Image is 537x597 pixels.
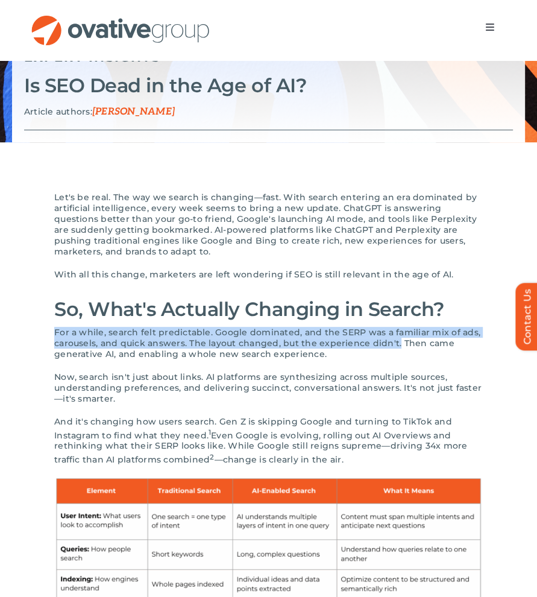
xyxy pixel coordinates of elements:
span: For a while, search felt predictable. Google dominated, and the SERP was a familiar mix of ads, c... [54,327,480,359]
span: And it's changing how users search. Gen Z is skipping Google and turning to TikTok and Instagram ... [54,416,452,441]
p: Article authors: [24,106,513,118]
span: [PERSON_NAME] [92,106,175,118]
span: Even Google is evolving, rolling out AI Overviews and rethinking what their SERP looks like. Whil... [54,429,467,465]
nav: Menu [473,15,507,39]
span: With all this change, marketers are left wondering if SEO is still relevant in the age of AI. [54,269,453,280]
a: OG_Full_horizontal_RGB [30,14,211,25]
sup: 2 [210,452,214,461]
span: —change is clearly in the air. [214,454,343,465]
h2: Is SEO Dead in the Age of AI? [24,74,513,97]
span: Let's be real. The way we search is changing—fast. With search entering an era dominated by artif... [54,192,477,257]
sup: 1 [209,428,211,437]
span: Now, search isn't just about links. AI platforms are synthesizing across multiple sources, unders... [54,371,482,404]
h2: So, What's Actually Changing in Search? [54,292,483,327]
